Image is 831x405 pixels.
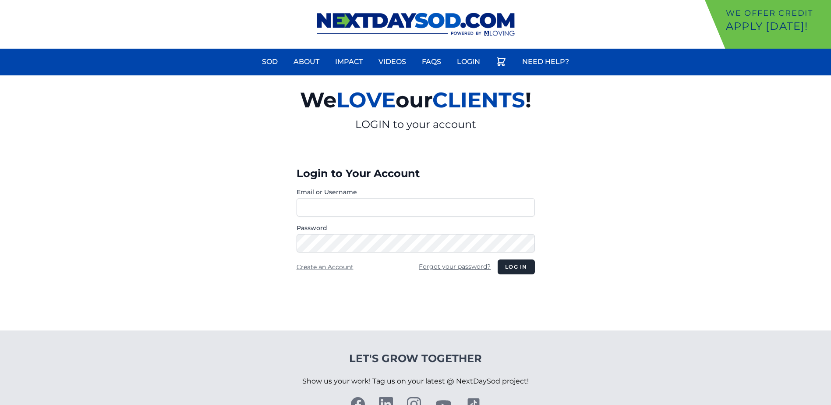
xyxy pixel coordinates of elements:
a: About [288,51,325,72]
h3: Login to Your Account [297,167,535,181]
a: Need Help? [517,51,574,72]
h2: We our ! [198,82,633,117]
a: Impact [330,51,368,72]
p: LOGIN to your account [198,117,633,131]
label: Password [297,224,535,232]
h4: Let's Grow Together [302,352,529,366]
a: FAQs [417,51,446,72]
a: Create an Account [297,263,354,271]
p: Apply [DATE]! [726,19,827,33]
button: Log in [498,259,534,274]
a: Videos [373,51,411,72]
a: Sod [257,51,283,72]
span: LOVE [336,87,396,113]
a: Login [452,51,485,72]
p: Show us your work! Tag us on your latest @ NextDaySod project! [302,366,529,397]
label: Email or Username [297,188,535,196]
a: Forgot your password? [419,263,491,270]
span: CLIENTS [432,87,525,113]
p: We offer Credit [726,7,827,19]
